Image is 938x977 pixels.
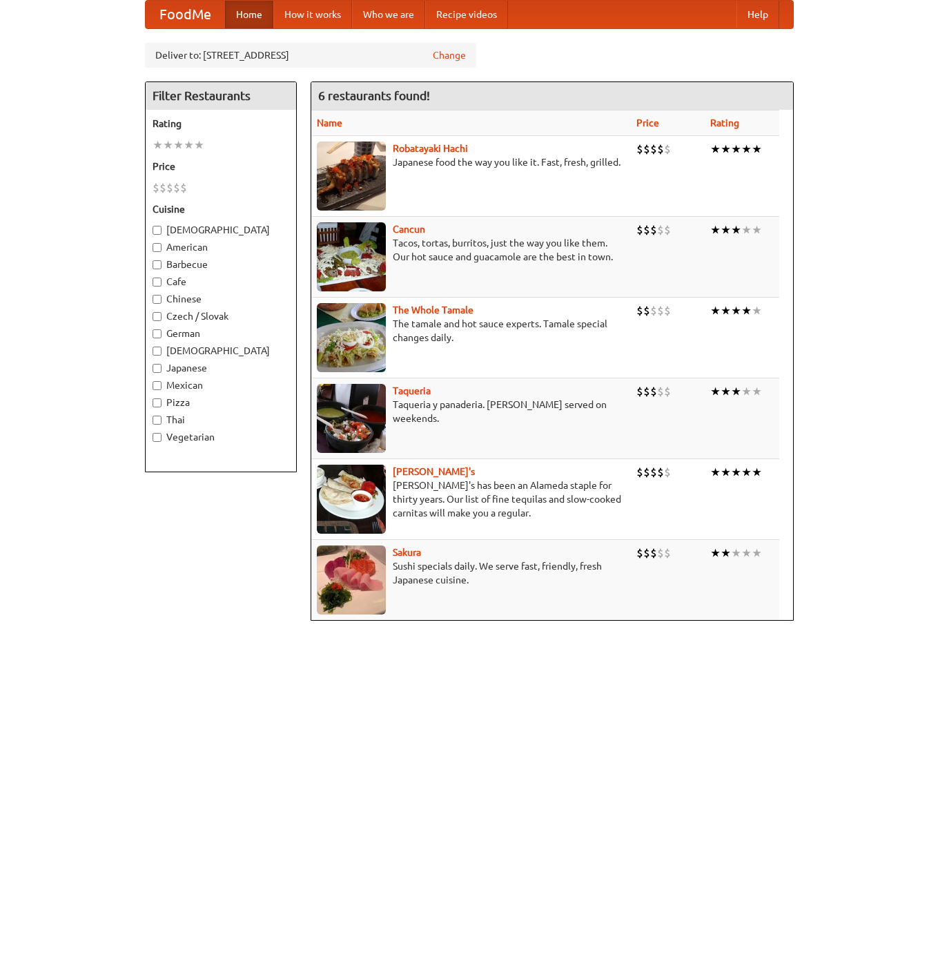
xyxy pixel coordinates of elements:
[153,180,159,195] li: $
[741,545,752,561] li: ★
[153,398,162,407] input: Pizza
[650,465,657,480] li: $
[393,224,425,235] b: Cancun
[643,465,650,480] li: $
[710,222,721,238] li: ★
[752,384,762,399] li: ★
[153,381,162,390] input: Mexican
[173,180,180,195] li: $
[741,142,752,157] li: ★
[153,413,289,427] label: Thai
[317,155,625,169] p: Japanese food the way you like it. Fast, fresh, grilled.
[664,222,671,238] li: $
[736,1,779,28] a: Help
[731,222,741,238] li: ★
[153,240,289,254] label: American
[650,303,657,318] li: $
[393,466,475,477] a: [PERSON_NAME]'s
[153,117,289,130] h5: Rating
[650,384,657,399] li: $
[657,465,664,480] li: $
[710,384,721,399] li: ★
[657,142,664,157] li: $
[664,545,671,561] li: $
[741,303,752,318] li: ★
[636,303,643,318] li: $
[173,137,184,153] li: ★
[650,545,657,561] li: $
[710,117,739,128] a: Rating
[657,384,664,399] li: $
[153,309,289,323] label: Czech / Slovak
[721,303,731,318] li: ★
[664,465,671,480] li: $
[657,303,664,318] li: $
[657,222,664,238] li: $
[317,222,386,291] img: cancun.jpg
[752,545,762,561] li: ★
[317,142,386,211] img: robatayaki.jpg
[636,384,643,399] li: $
[731,303,741,318] li: ★
[317,545,386,615] img: sakura.jpg
[317,317,625,345] p: The tamale and hot sauce experts. Tamale special changes daily.
[153,202,289,216] h5: Cuisine
[317,236,625,264] p: Tacos, tortas, burritos, just the way you like them. Our hot sauce and guacamole are the best in ...
[184,137,194,153] li: ★
[752,303,762,318] li: ★
[643,222,650,238] li: $
[153,312,162,321] input: Czech / Slovak
[636,545,643,561] li: $
[741,384,752,399] li: ★
[153,295,162,304] input: Chinese
[721,222,731,238] li: ★
[643,545,650,561] li: $
[710,303,721,318] li: ★
[153,292,289,306] label: Chinese
[721,545,731,561] li: ★
[752,222,762,238] li: ★
[153,416,162,425] input: Thai
[153,159,289,173] h5: Price
[664,384,671,399] li: $
[636,222,643,238] li: $
[393,547,421,558] a: Sakura
[731,384,741,399] li: ★
[153,396,289,409] label: Pizza
[159,180,166,195] li: $
[153,327,289,340] label: German
[317,559,625,587] p: Sushi specials daily. We serve fast, friendly, fresh Japanese cuisine.
[153,226,162,235] input: [DEMOGRAPHIC_DATA]
[657,545,664,561] li: $
[393,385,431,396] a: Taqueria
[153,260,162,269] input: Barbecue
[710,545,721,561] li: ★
[153,361,289,375] label: Japanese
[145,43,476,68] div: Deliver to: [STREET_ADDRESS]
[710,142,721,157] li: ★
[163,137,173,153] li: ★
[153,347,162,356] input: [DEMOGRAPHIC_DATA]
[664,303,671,318] li: $
[636,465,643,480] li: $
[636,142,643,157] li: $
[153,258,289,271] label: Barbecue
[752,142,762,157] li: ★
[393,143,468,154] b: Robatayaki Hachi
[664,142,671,157] li: $
[731,465,741,480] li: ★
[317,398,625,425] p: Taqueria y panaderia. [PERSON_NAME] served on weekends.
[721,465,731,480] li: ★
[317,303,386,372] img: wholetamale.jpg
[153,433,162,442] input: Vegetarian
[731,142,741,157] li: ★
[710,465,721,480] li: ★
[166,180,173,195] li: $
[393,304,473,316] a: The Whole Tamale
[153,137,163,153] li: ★
[752,465,762,480] li: ★
[741,222,752,238] li: ★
